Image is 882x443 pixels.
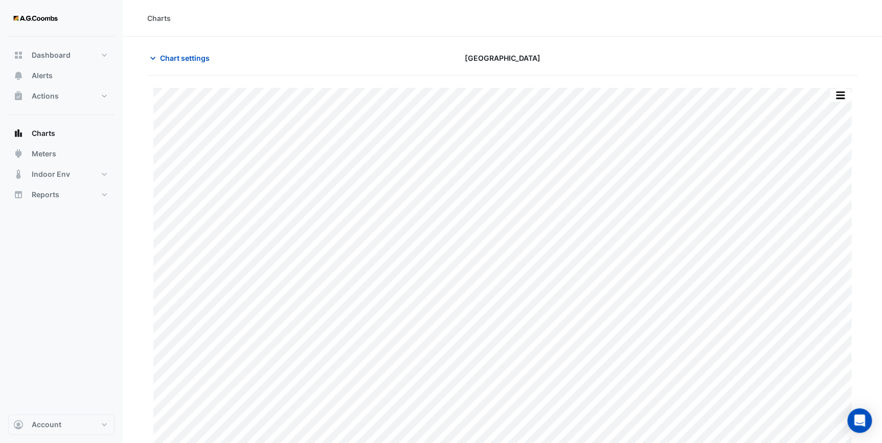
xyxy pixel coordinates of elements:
button: Reports [8,184,115,205]
button: More Options [830,89,850,102]
img: Company Logo [12,8,58,29]
button: Meters [8,144,115,164]
button: Charts [8,123,115,144]
app-icon: Charts [13,128,24,138]
span: Account [32,419,61,430]
button: Alerts [8,65,115,86]
span: Reports [32,190,59,200]
span: Chart settings [160,53,210,63]
button: Chart settings [147,49,216,67]
span: Charts [32,128,55,138]
span: Alerts [32,71,53,81]
button: Indoor Env [8,164,115,184]
span: Indoor Env [32,169,70,179]
app-icon: Actions [13,91,24,101]
app-icon: Dashboard [13,50,24,60]
button: Account [8,414,115,435]
app-icon: Indoor Env [13,169,24,179]
app-icon: Meters [13,149,24,159]
button: Dashboard [8,45,115,65]
span: Dashboard [32,50,71,60]
span: [GEOGRAPHIC_DATA] [465,53,540,63]
app-icon: Reports [13,190,24,200]
span: Meters [32,149,56,159]
app-icon: Alerts [13,71,24,81]
button: Actions [8,86,115,106]
div: Open Intercom Messenger [847,408,872,433]
span: Actions [32,91,59,101]
div: Charts [147,13,171,24]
